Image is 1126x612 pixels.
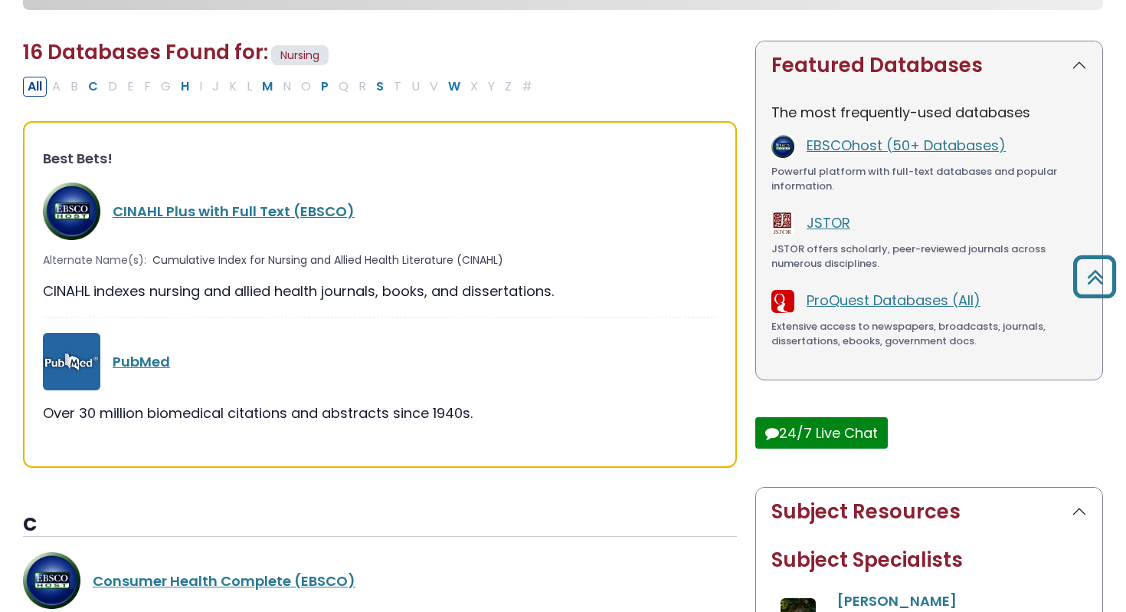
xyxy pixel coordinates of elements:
[23,38,268,66] span: 16 Databases Found for:
[43,281,717,301] div: CINAHL indexes nursing and allied health journals, books, and dissertations.
[257,77,277,97] button: Filter Results M
[113,352,170,371] a: PubMed
[113,202,355,221] a: CINAHL Plus with Full Text (EBSCO)
[93,571,355,591] a: Consumer Health Complete (EBSCO)
[771,102,1087,123] p: The most frequently-used databases
[756,41,1102,90] button: Featured Databases
[771,319,1087,349] div: Extensive access to newspapers, broadcasts, journals, dissertations, ebooks, government docs.
[83,77,103,97] button: Filter Results C
[43,403,717,423] div: Over 30 million biomedical citations and abstracts since 1940s.
[23,514,737,537] h3: C
[771,548,1087,572] h2: Subject Specialists
[152,252,503,268] span: Cumulative Index for Nursing and Allied Health Literature (CINAHL)
[23,77,47,97] button: All
[837,591,957,610] a: [PERSON_NAME]
[23,76,538,95] div: Alpha-list to filter by first letter of database name
[1067,262,1122,291] a: Back to Top
[756,488,1102,536] button: Subject Resources
[176,77,194,97] button: Filter Results H
[807,291,980,310] a: ProQuest Databases (All)
[43,252,146,268] span: Alternate Name(s):
[807,136,1006,155] a: EBSCOhost (50+ Databases)
[771,242,1087,271] div: JSTOR offers scholarly, peer-reviewed journals across numerous disciplines.
[807,213,850,232] a: JSTOR
[771,164,1087,194] div: Powerful platform with full-text databases and popular information.
[271,45,329,66] span: Nursing
[316,77,333,97] button: Filter Results P
[444,77,465,97] button: Filter Results W
[43,150,717,167] h3: Best Bets!
[372,77,388,97] button: Filter Results S
[755,417,888,449] button: 24/7 Live Chat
